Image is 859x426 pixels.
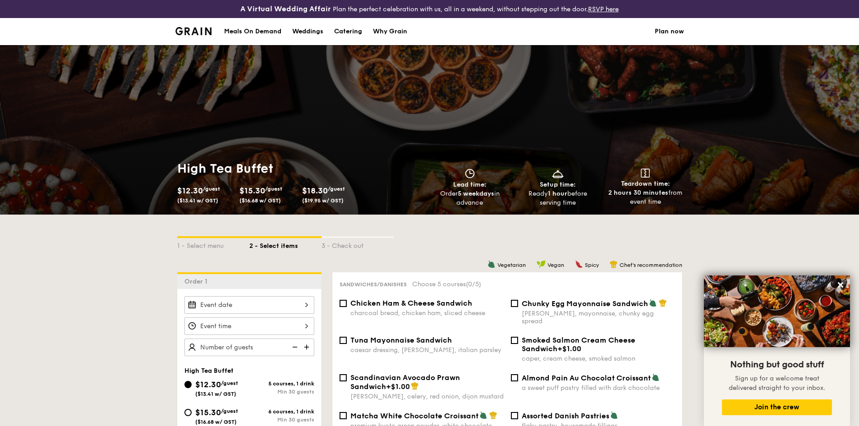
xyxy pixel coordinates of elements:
[350,346,504,354] div: caesar dressing, [PERSON_NAME], italian parsley
[328,186,345,192] span: /guest
[522,374,651,382] span: Almond Pain Au Chocolat Croissant
[540,181,576,188] span: Setup time:
[833,278,848,292] button: Close
[511,337,518,344] input: Smoked Salmon Cream Cheese Sandwich+$1.00caper, cream cheese, smoked salmon
[610,260,618,268] img: icon-chef-hat.a58ddaea.svg
[195,419,237,425] span: ($16.68 w/ GST)
[184,278,211,285] span: Order 1
[175,27,212,35] a: Logotype
[649,299,657,307] img: icon-vegetarian.fe4039eb.svg
[522,310,675,325] div: [PERSON_NAME], mayonnaise, chunky egg spread
[730,359,824,370] span: Nothing but good stuff
[551,169,565,179] img: icon-dish.430c3a2e.svg
[240,4,331,14] h4: A Virtual Wedding Affair
[547,262,564,268] span: Vegan
[350,373,460,391] span: Scandinavian Avocado Prawn Sandwich
[522,299,648,308] span: Chunky Egg Mayonnaise Sandwich
[458,190,494,197] strong: 5 weekdays
[170,4,689,14] div: Plan the perfect celebration with us, all in a weekend, without stepping out the door.
[575,260,583,268] img: icon-spicy.37a8142b.svg
[340,281,407,288] span: Sandwiches/Danishes
[497,262,526,268] span: Vegetarian
[177,160,426,177] h1: High Tea Buffet
[479,411,487,419] img: icon-vegetarian.fe4039eb.svg
[641,169,650,178] img: icon-teardown.65201eee.svg
[411,382,419,390] img: icon-chef-hat.a58ddaea.svg
[652,373,660,381] img: icon-vegetarian.fe4039eb.svg
[340,337,347,344] input: Tuna Mayonnaise Sandwichcaesar dressing, [PERSON_NAME], italian parsley
[195,408,221,417] span: $15.30
[610,411,618,419] img: icon-vegetarian.fe4039eb.svg
[704,275,850,347] img: DSC07876-Edit02-Large.jpeg
[585,262,599,268] span: Spicy
[224,18,281,45] div: Meals On Demand
[239,197,281,204] span: ($16.68 w/ GST)
[350,393,504,400] div: [PERSON_NAME], celery, red onion, dijon mustard
[221,380,238,386] span: /guest
[249,408,314,415] div: 6 courses, 1 drink
[249,389,314,395] div: Min 30 guests
[487,260,496,268] img: icon-vegetarian.fe4039eb.svg
[367,18,413,45] a: Why Grain
[340,300,347,307] input: Chicken Ham & Cheese Sandwichcharcoal bread, chicken ham, sliced cheese
[184,409,192,416] input: $15.30/guest($16.68 w/ GST)6 courses, 1 drinkMin 30 guests
[608,189,668,197] strong: 2 hours 30 minutes
[302,197,344,204] span: ($19.95 w/ GST)
[620,262,682,268] span: Chef's recommendation
[537,260,546,268] img: icon-vegan.f8ff3823.svg
[340,412,347,419] input: Matcha White Chocolate Croissantpremium kyoto green powder, white chocolate, croissant
[184,317,314,335] input: Event time
[175,27,212,35] img: Grain
[463,169,477,179] img: icon-clock.2db775ea.svg
[729,375,825,392] span: Sign up for a welcome treat delivered straight to your inbox.
[249,238,322,251] div: 2 - Select items
[239,186,265,196] span: $15.30
[287,18,329,45] a: Weddings
[184,339,314,356] input: Number of guests
[184,381,192,388] input: $12.30/guest($13.41 w/ GST)5 courses, 1 drinkMin 30 guests
[548,190,567,197] strong: 1 hour
[659,299,667,307] img: icon-chef-hat.a58ddaea.svg
[412,280,481,288] span: Choose 5 courses
[265,186,282,192] span: /guest
[177,197,218,204] span: ($13.41 w/ GST)
[466,280,481,288] span: (0/5)
[522,355,675,362] div: caper, cream cheese, smoked salmon
[219,18,287,45] a: Meals On Demand
[489,411,497,419] img: icon-chef-hat.a58ddaea.svg
[287,339,301,356] img: icon-reduce.1d2dbef1.svg
[722,399,832,415] button: Join the crew
[453,181,487,188] span: Lead time:
[557,344,581,353] span: +$1.00
[249,417,314,423] div: Min 30 guests
[522,336,635,353] span: Smoked Salmon Cream Cheese Sandwich
[184,296,314,314] input: Event date
[350,309,504,317] div: charcoal bread, chicken ham, sliced cheese
[350,299,472,307] span: Chicken Ham & Cheese Sandwich
[517,189,598,207] div: Ready before serving time
[334,18,362,45] div: Catering
[184,367,234,375] span: High Tea Buffet
[350,336,452,344] span: Tuna Mayonnaise Sandwich
[195,380,221,389] span: $12.30
[301,339,314,356] img: icon-add.58712e84.svg
[373,18,407,45] div: Why Grain
[322,238,394,251] div: 3 - Check out
[203,186,220,192] span: /guest
[386,382,410,391] span: +$1.00
[177,238,249,251] div: 1 - Select menu
[249,380,314,387] div: 5 courses, 1 drink
[655,18,684,45] a: Plan now
[522,412,609,420] span: Assorted Danish Pastries
[340,374,347,381] input: Scandinavian Avocado Prawn Sandwich+$1.00[PERSON_NAME], celery, red onion, dijon mustard
[430,189,510,207] div: Order in advance
[302,186,328,196] span: $18.30
[621,180,670,188] span: Teardown time:
[511,412,518,419] input: Assorted Danish Pastriesflaky pastry, housemade fillings
[511,300,518,307] input: Chunky Egg Mayonnaise Sandwich[PERSON_NAME], mayonnaise, chunky egg spread
[605,188,686,206] div: from event time
[195,391,236,397] span: ($13.41 w/ GST)
[588,5,619,13] a: RSVP here
[177,186,203,196] span: $12.30
[292,18,323,45] div: Weddings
